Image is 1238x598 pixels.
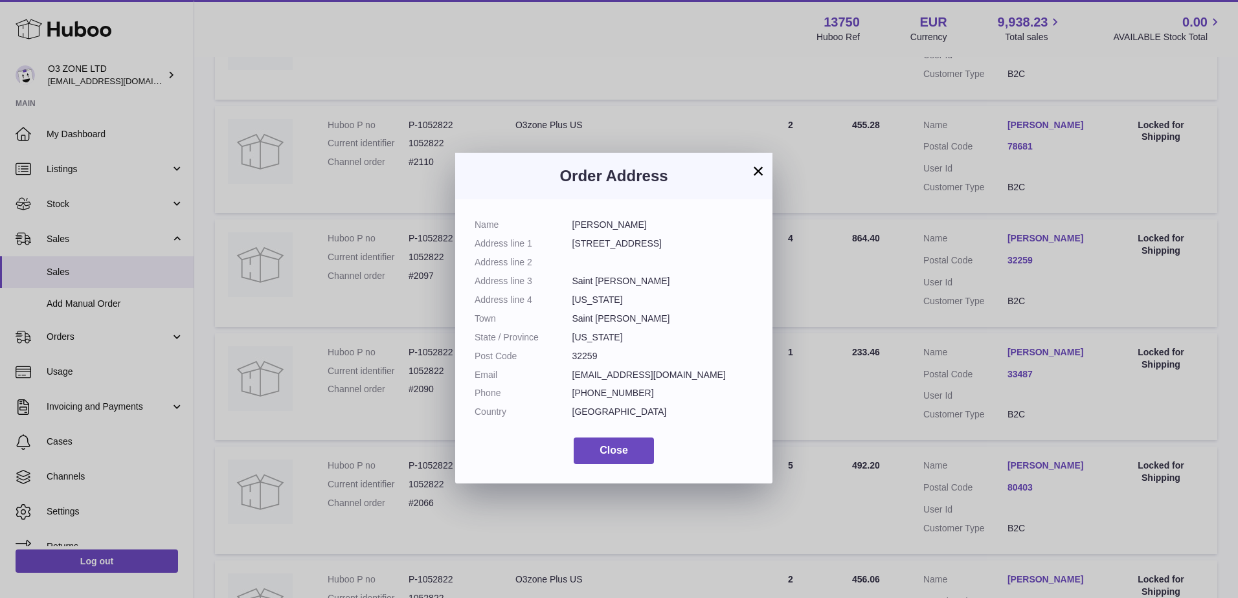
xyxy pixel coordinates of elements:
[750,163,766,179] button: ×
[572,387,754,399] dd: [PHONE_NUMBER]
[600,445,628,456] span: Close
[475,350,572,362] dt: Post Code
[475,369,572,381] dt: Email
[475,256,572,269] dt: Address line 2
[572,275,754,287] dd: Saint [PERSON_NAME]
[475,313,572,325] dt: Town
[475,294,572,306] dt: Address line 4
[475,387,572,399] dt: Phone
[475,238,572,250] dt: Address line 1
[475,166,753,186] h3: Order Address
[475,406,572,418] dt: Country
[572,350,754,362] dd: 32259
[572,331,754,344] dd: [US_STATE]
[475,219,572,231] dt: Name
[475,331,572,344] dt: State / Province
[572,406,754,418] dd: [GEOGRAPHIC_DATA]
[572,313,754,325] dd: Saint [PERSON_NAME]
[572,369,754,381] dd: [EMAIL_ADDRESS][DOMAIN_NAME]
[572,219,754,231] dd: [PERSON_NAME]
[574,437,654,464] button: Close
[475,275,572,287] dt: Address line 3
[572,238,754,250] dd: [STREET_ADDRESS]
[572,294,754,306] dd: [US_STATE]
